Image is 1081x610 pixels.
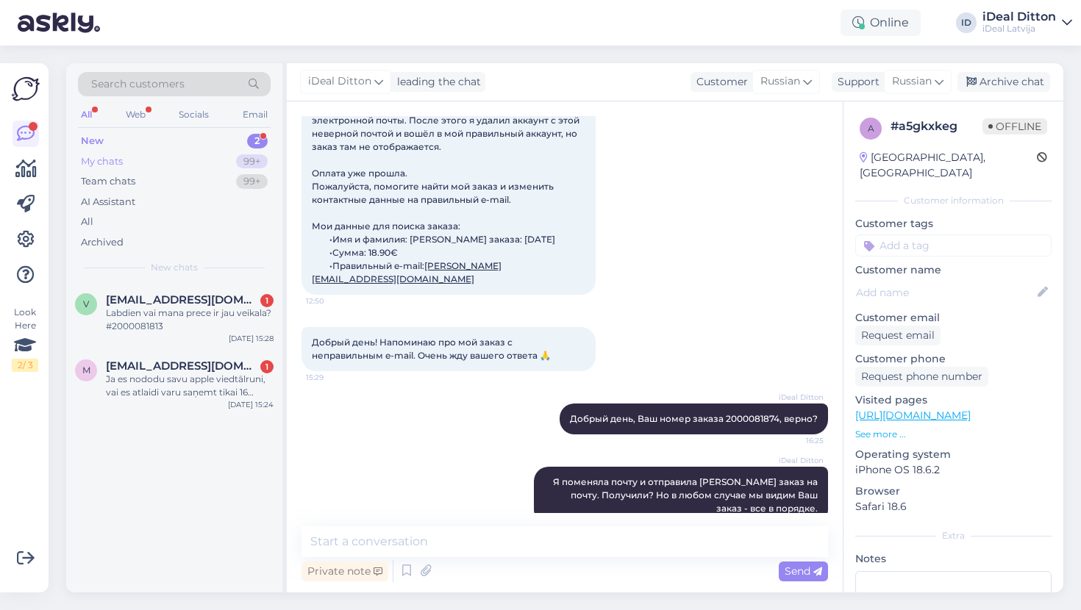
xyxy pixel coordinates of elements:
[956,12,977,33] div: ID
[81,174,135,189] div: Team chats
[855,529,1052,542] div: Extra
[78,105,95,124] div: All
[832,74,880,90] div: Support
[240,105,271,124] div: Email
[236,154,268,169] div: 99+
[81,134,104,148] div: New
[308,73,371,90] span: iDeal Ditton
[91,76,185,92] span: Search customers
[841,10,921,36] div: Online
[228,399,274,410] div: [DATE] 15:24
[768,455,824,466] span: iDeal Ditton
[123,105,149,124] div: Web
[312,88,582,284] span: Я оформил заказ на чехол для AirPods Pro 2 “Elago”, но при оформлении случайно указал неправильны...
[982,23,1056,35] div: iDeal Latvija
[106,293,259,306] span: vectors@inbox.lv
[12,359,38,372] div: 2 / 3
[106,373,274,399] div: Ja es nododu savu apple viedtālruni, vai es atlaidi varu saņemt tikai 16 sērijas telefonam [PERSO...
[12,306,38,372] div: Look Here
[855,551,1052,567] p: Notes
[892,73,932,90] span: Russian
[957,72,1050,92] div: Archive chat
[81,195,135,209] div: AI Assistant
[260,360,274,373] div: 1
[12,75,40,103] img: Askly Logo
[982,11,1056,23] div: iDeal Ditton
[982,11,1072,35] a: iDeal DittoniDeal Latvija
[855,234,1052,256] input: Add a tag
[855,428,1052,441] p: See more ...
[106,306,274,333] div: Labdien vai mana prece ir jau veikala? #2000081813
[785,564,822,578] span: Send
[83,298,89,309] span: v
[106,359,259,373] span: matvejeva.taiga@gmail.com
[81,215,93,229] div: All
[81,154,123,169] div: My chats
[260,294,274,307] div: 1
[306,295,361,306] span: 12:50
[891,118,982,135] div: # a5gkxkeg
[768,435,824,446] span: 16:25
[302,561,388,581] div: Private note
[855,392,1052,408] p: Visited pages
[176,105,212,124] div: Socials
[81,235,124,250] div: Archived
[151,261,198,274] span: New chats
[855,447,1052,462] p: Operating system
[236,174,268,189] div: 99+
[306,372,361,383] span: 15:29
[760,73,800,90] span: Russian
[855,484,1052,499] p: Browser
[855,409,971,422] a: [URL][DOMAIN_NAME]
[855,262,1052,278] p: Customer name
[312,337,551,361] span: Добрый день! Напоминаю про мой заказ с неправильным e-mail. Очень жду вашего ответа 🙏
[553,476,820,514] span: Я поменяла почту и отправила [PERSON_NAME] заказ на почту. Получили? Но в любом случае мы видим В...
[391,74,481,90] div: leading the chat
[768,392,824,403] span: iDeal Ditton
[982,118,1047,134] span: Offline
[247,134,268,148] div: 2
[855,351,1052,367] p: Customer phone
[868,123,874,134] span: a
[855,499,1052,514] p: Safari 18.6
[855,310,1052,326] p: Customer email
[570,413,818,424] span: Добрый день, Ваш номер заказа 2000081874, верно?
[855,194,1052,207] div: Customer information
[855,462,1052,478] p: iPhone OS 18.6.2
[229,333,274,344] div: [DATE] 15:28
[856,284,1035,301] input: Add name
[860,150,1037,181] div: [GEOGRAPHIC_DATA], [GEOGRAPHIC_DATA]
[855,367,988,387] div: Request phone number
[855,326,941,345] div: Request email
[691,74,748,90] div: Customer
[855,216,1052,232] p: Customer tags
[82,365,90,376] span: m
